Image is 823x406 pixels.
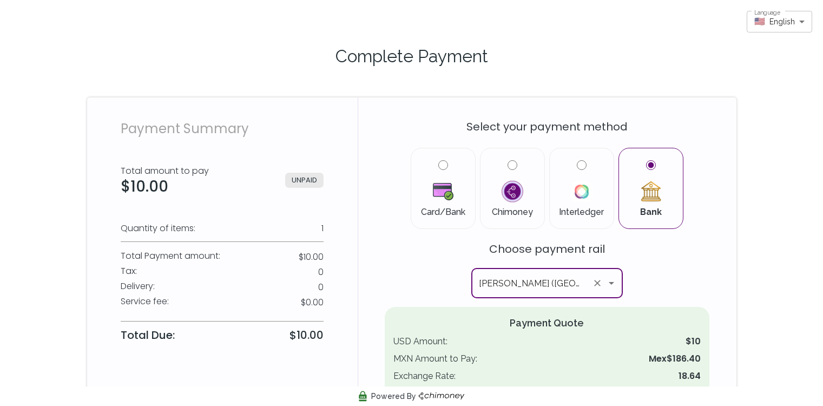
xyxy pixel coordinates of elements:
h3: Payment Quote [510,316,584,331]
img: Chimoney [502,181,523,202]
input: ChimoneyChimoney [508,160,517,170]
p: Delivery : [121,280,155,293]
span: 18.64 [679,370,701,383]
div: 🇺🇸English [747,11,812,31]
p: Complete Payment [100,43,723,69]
p: Tax : [121,265,137,278]
p: Quote valid until: [DATE] 1:31:54 PM [483,387,611,398]
button: Clear [590,276,605,291]
p: 0 [318,266,324,279]
input: InterledgerInterledger [577,160,587,170]
span: Exchange Rate: [393,370,456,383]
span: Mex$ 186.40 [649,352,701,365]
label: Bank [628,160,674,217]
p: $10.00 [289,328,324,343]
p: Payment Summary [121,119,324,139]
p: $10.00 [299,251,324,264]
label: Interledger [558,160,605,217]
img: Interledger [571,181,592,202]
img: Bank [640,181,662,202]
button: Open [604,276,619,291]
p: Total Payment amount : [121,250,220,263]
input: BankBank [646,160,656,170]
p: $0.00 [301,296,324,309]
input: Card/BankCard/Bank [438,160,448,170]
span: MXN Amount to Pay: [393,352,477,365]
p: Choose payment rail [471,241,623,257]
p: Select your payment method [385,119,709,135]
p: Total amount to pay [121,165,209,178]
label: Card/Bank [420,160,466,217]
span: UNPAID [285,173,324,188]
span: English [769,16,795,27]
label: Language [754,9,780,17]
p: 0 [318,281,324,294]
p: Total Due: [121,327,175,343]
p: Quantity of items: [121,222,195,235]
img: Card/Bank [433,181,453,202]
h3: $10.00 [121,178,209,196]
p: Service fee : [121,295,169,308]
span: $ 10 [686,335,701,348]
p: 1 [321,222,324,235]
span: USD Amount: [393,335,447,348]
span: 🇺🇸 [754,16,765,27]
label: Chimoney [489,160,536,217]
